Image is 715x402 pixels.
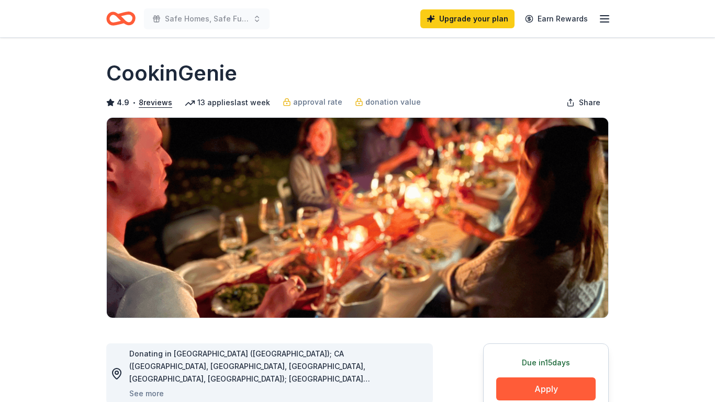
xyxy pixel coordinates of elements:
[283,96,342,108] a: approval rate
[420,9,515,28] a: Upgrade your plan
[496,377,596,400] button: Apply
[129,387,164,400] button: See more
[144,8,270,29] button: Safe Homes, Safe Futures Family Resource Fair
[139,96,172,109] button: 8reviews
[106,6,136,31] a: Home
[355,96,421,108] a: donation value
[107,118,608,318] img: Image for CookinGenie
[558,92,609,113] button: Share
[293,96,342,108] span: approval rate
[185,96,270,109] div: 13 applies last week
[365,96,421,108] span: donation value
[519,9,594,28] a: Earn Rewards
[106,59,237,88] h1: CookinGenie
[117,96,129,109] span: 4.9
[579,96,600,109] span: Share
[496,356,596,369] div: Due in 15 days
[132,98,136,107] span: •
[165,13,249,25] span: Safe Homes, Safe Futures Family Resource Fair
